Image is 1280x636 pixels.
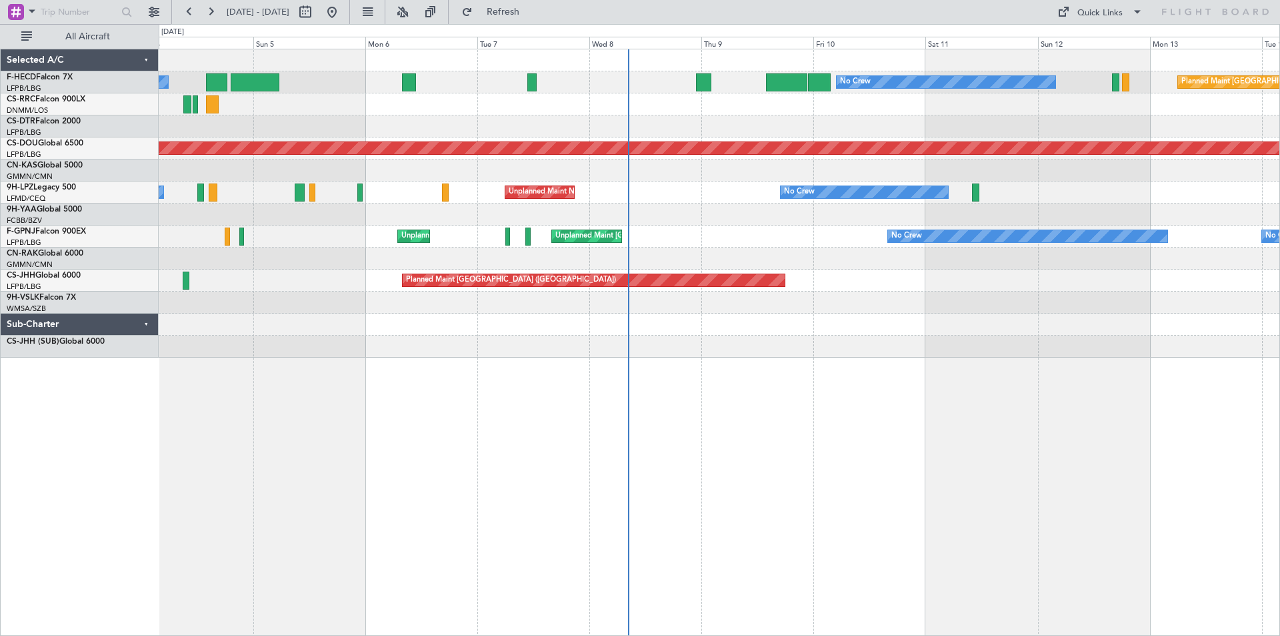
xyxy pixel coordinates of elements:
[475,7,531,17] span: Refresh
[7,260,53,270] a: GMMN/CMN
[365,37,477,49] div: Mon 6
[7,83,41,93] a: LFPB/LBG
[7,95,35,103] span: CS-RRC
[7,172,53,182] a: GMMN/CMN
[7,304,46,314] a: WMSA/SZB
[7,238,41,248] a: LFPB/LBG
[7,206,82,214] a: 9H-YAAGlobal 5000
[7,184,76,192] a: 9H-LPZLegacy 500
[7,294,76,302] a: 9H-VSLKFalcon 7X
[701,37,813,49] div: Thu 9
[7,162,83,170] a: CN-KASGlobal 5000
[7,184,33,192] span: 9H-LPZ
[1077,7,1123,20] div: Quick Links
[35,32,141,41] span: All Aircraft
[161,27,184,38] div: [DATE]
[784,182,815,202] div: No Crew
[7,127,41,137] a: LFPB/LBG
[7,139,38,147] span: CS-DOU
[7,250,83,258] a: CN-RAKGlobal 6000
[7,338,59,346] span: CS-JHH (SUB)
[41,2,117,22] input: Trip Number
[7,73,73,81] a: F-HECDFalcon 7X
[7,117,35,125] span: CS-DTR
[1038,37,1150,49] div: Sun 12
[1051,1,1149,23] button: Quick Links
[7,272,35,280] span: CS-JHH
[7,338,105,346] a: CS-JHH (SUB)Global 6000
[7,117,81,125] a: CS-DTRFalcon 2000
[401,226,621,246] div: Unplanned Maint [GEOGRAPHIC_DATA] ([GEOGRAPHIC_DATA])
[589,37,701,49] div: Wed 8
[7,95,85,103] a: CS-RRCFalcon 900LX
[7,105,48,115] a: DNMM/LOS
[891,226,922,246] div: No Crew
[7,162,37,170] span: CN-KAS
[813,37,925,49] div: Fri 10
[840,72,871,92] div: No Crew
[7,250,38,258] span: CN-RAK
[7,149,41,160] a: LFPB/LBG
[406,270,616,290] div: Planned Maint [GEOGRAPHIC_DATA] ([GEOGRAPHIC_DATA])
[477,37,589,49] div: Tue 7
[7,228,35,236] span: F-GPNJ
[1150,37,1262,49] div: Mon 13
[7,294,39,302] span: 9H-VSLK
[7,228,86,236] a: F-GPNJFalcon 900EX
[455,1,535,23] button: Refresh
[227,6,289,18] span: [DATE] - [DATE]
[509,182,667,202] div: Unplanned Maint Nice ([GEOGRAPHIC_DATA])
[7,272,81,280] a: CS-JHHGlobal 6000
[253,37,365,49] div: Sun 5
[15,26,145,47] button: All Aircraft
[7,139,83,147] a: CS-DOUGlobal 6500
[7,216,42,226] a: FCBB/BZV
[925,37,1037,49] div: Sat 11
[7,194,45,204] a: LFMD/CEQ
[7,206,37,214] span: 9H-YAA
[141,37,253,49] div: Sat 4
[7,73,36,81] span: F-HECD
[7,282,41,292] a: LFPB/LBG
[555,226,775,246] div: Unplanned Maint [GEOGRAPHIC_DATA] ([GEOGRAPHIC_DATA])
